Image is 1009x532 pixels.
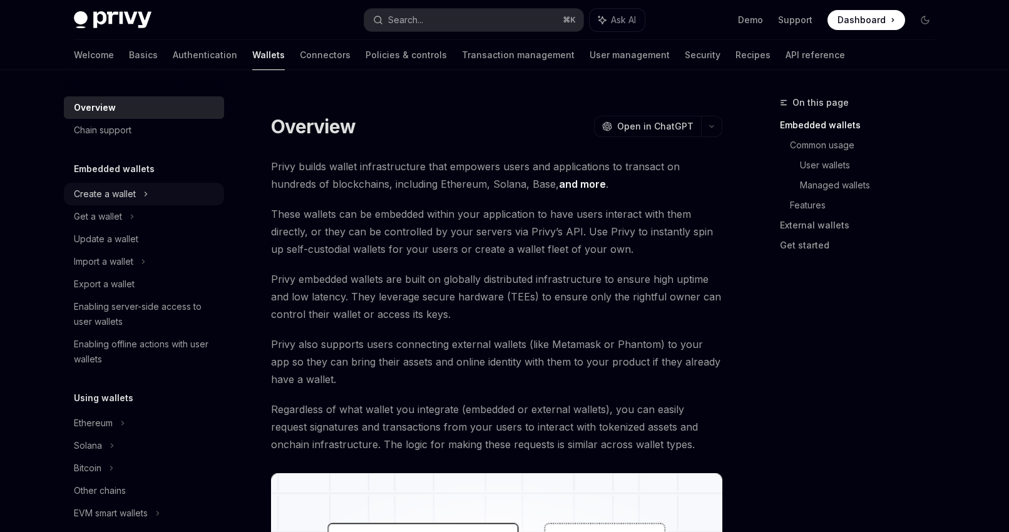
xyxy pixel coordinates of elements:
a: Basics [129,40,158,70]
a: API reference [786,40,845,70]
div: Create a wallet [74,187,136,202]
span: On this page [792,95,849,110]
div: Ethereum [74,416,113,431]
a: Get started [780,235,945,255]
div: Enabling offline actions with user wallets [74,337,217,367]
div: Bitcoin [74,461,101,476]
a: Chain support [64,119,224,141]
a: External wallets [780,215,945,235]
div: EVM smart wallets [74,506,148,521]
a: Enabling offline actions with user wallets [64,333,224,371]
a: Embedded wallets [780,115,945,135]
span: Privy embedded wallets are built on globally distributed infrastructure to ensure high uptime and... [271,270,722,323]
div: Update a wallet [74,232,138,247]
a: User management [590,40,670,70]
a: Other chains [64,479,224,502]
a: Dashboard [827,10,905,30]
div: Export a wallet [74,277,135,292]
a: User wallets [800,155,945,175]
div: Other chains [74,483,126,498]
div: Chain support [74,123,131,138]
span: Dashboard [837,14,886,26]
a: Demo [738,14,763,26]
a: Recipes [735,40,771,70]
a: Export a wallet [64,273,224,295]
a: Enabling server-side access to user wallets [64,295,224,333]
span: These wallets can be embedded within your application to have users interact with them directly, ... [271,205,722,258]
a: Security [685,40,720,70]
span: Ask AI [611,14,636,26]
div: Enabling server-side access to user wallets [74,299,217,329]
div: Import a wallet [74,254,133,269]
span: Privy builds wallet infrastructure that empowers users and applications to transact on hundreds o... [271,158,722,193]
button: Toggle dark mode [915,10,935,30]
div: Overview [74,100,116,115]
button: Open in ChatGPT [594,116,701,137]
a: Wallets [252,40,285,70]
img: dark logo [74,11,151,29]
button: Ask AI [590,9,645,31]
h5: Embedded wallets [74,161,155,176]
h1: Overview [271,115,356,138]
a: Welcome [74,40,114,70]
span: Regardless of what wallet you integrate (embedded or external wallets), you can easily request si... [271,401,722,453]
a: Transaction management [462,40,575,70]
span: ⌘ K [563,15,576,25]
h5: Using wallets [74,391,133,406]
button: Search...⌘K [364,9,583,31]
span: Privy also supports users connecting external wallets (like Metamask or Phantom) to your app so t... [271,335,722,388]
a: Policies & controls [366,40,447,70]
a: Connectors [300,40,351,70]
a: Features [790,195,945,215]
div: Solana [74,438,102,453]
div: Get a wallet [74,209,122,224]
span: Open in ChatGPT [617,120,694,133]
a: Authentication [173,40,237,70]
a: Common usage [790,135,945,155]
div: Search... [388,13,423,28]
a: and more [559,178,606,191]
a: Update a wallet [64,228,224,250]
a: Support [778,14,812,26]
a: Managed wallets [800,175,945,195]
a: Overview [64,96,224,119]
